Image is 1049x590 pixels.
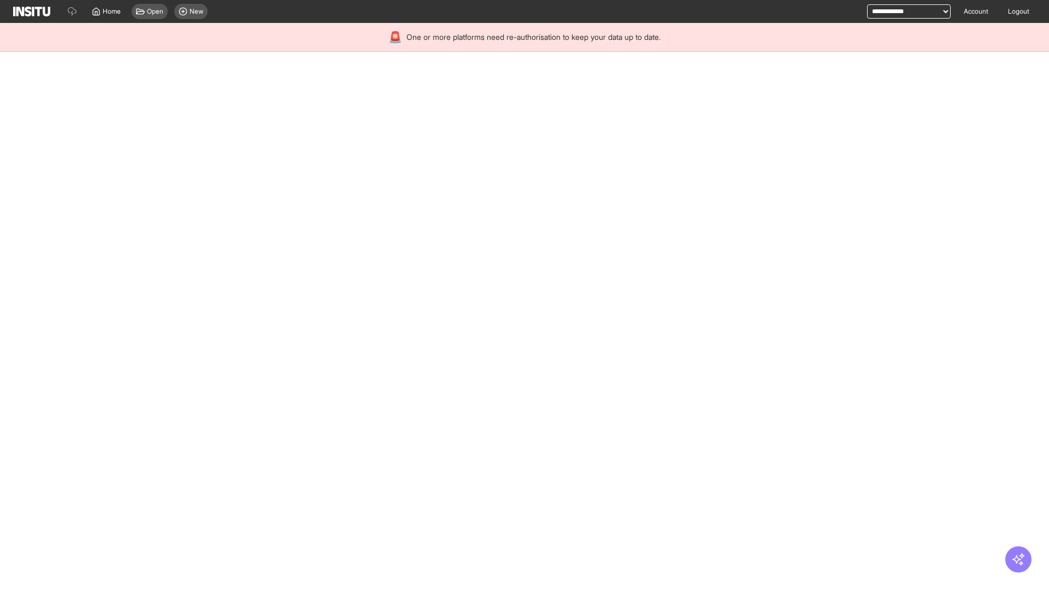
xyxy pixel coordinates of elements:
[13,7,50,16] img: Logo
[190,7,203,16] span: New
[147,7,163,16] span: Open
[103,7,121,16] span: Home
[388,29,402,45] div: 🚨
[406,32,661,43] span: One or more platforms need re-authorisation to keep your data up to date.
